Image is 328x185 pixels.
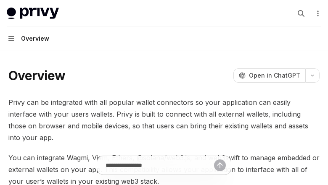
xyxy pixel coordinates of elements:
button: Send message [214,159,226,171]
button: Open in ChatGPT [233,68,305,83]
span: Open in ChatGPT [249,71,300,80]
img: light logo [7,8,59,19]
h1: Overview [8,68,65,83]
button: More actions [313,8,321,19]
div: Overview [21,34,49,44]
span: Privy can be integrated with all popular wallet connectors so your application can easily interfa... [8,96,320,143]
